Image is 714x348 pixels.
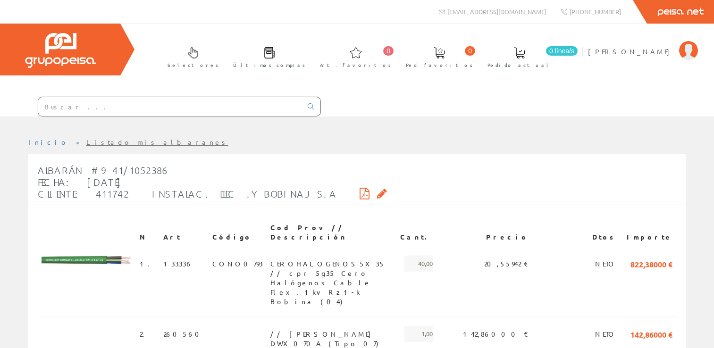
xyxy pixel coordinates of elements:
[447,8,546,16] span: [EMAIL_ADDRESS][DOMAIN_NAME]
[136,219,160,246] th: N
[532,219,621,246] th: Dtos
[437,219,532,246] th: Precio
[270,326,393,342] span: // [PERSON_NAME] DWX070A (Tipo 07) 815445D([DATE])[41]0
[25,33,96,68] img: Grupo Peisa
[320,60,391,70] span: Art. favoritos
[621,219,676,246] th: Importe
[38,97,302,116] input: Buscar ...
[163,326,205,342] span: 260560
[630,256,672,272] span: 822,38000 €
[404,256,433,272] span: 40,00
[270,256,393,272] span: CEROHALOGENOS5X35 // cpr 5g35 Cero Halógenos Cable Flex.1kv Rz1-k Bobina (04)
[588,47,674,56] span: [PERSON_NAME]
[546,46,578,56] span: 0 línea/s
[163,256,193,272] span: 133336
[595,256,617,272] span: NETO
[168,60,218,70] span: Selectores
[630,326,672,342] span: 142,86000 €
[570,8,621,16] span: [PHONE_NUMBER]
[212,256,263,272] span: CONO0793
[143,330,151,338] a: .
[160,219,209,246] th: Art
[158,39,223,74] a: Selectores
[487,60,552,70] span: Pedido actual
[484,256,529,272] span: 20,55942 €
[360,190,370,197] i: Descargar PDF
[86,138,228,146] a: Listado mis albaranes
[38,165,337,199] span: Albarán #941/1052386 Fecha: [DATE] Cliente: 411742 - INSTALAC. ELEC .Y BOBINAJ S.A
[595,326,617,342] span: NETO
[588,39,698,48] a: [PERSON_NAME]
[233,60,305,70] span: Últimas compras
[465,46,475,56] span: 0
[140,326,151,342] span: 2
[406,60,473,70] span: Ped. favoritos
[383,46,394,56] span: 0
[28,138,68,146] a: Inicio
[148,259,156,268] a: .
[404,326,433,342] span: 1,00
[267,219,396,246] th: Cod Prov // Descripción
[396,219,437,246] th: Cant.
[209,219,267,246] th: Código
[463,326,529,342] span: 142,86000 €
[224,39,310,74] a: Últimas compras
[377,190,387,197] i: Solicitar por email copia firmada
[140,256,156,272] span: 1
[42,256,132,266] img: Foto artículo (192x22.231578947368)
